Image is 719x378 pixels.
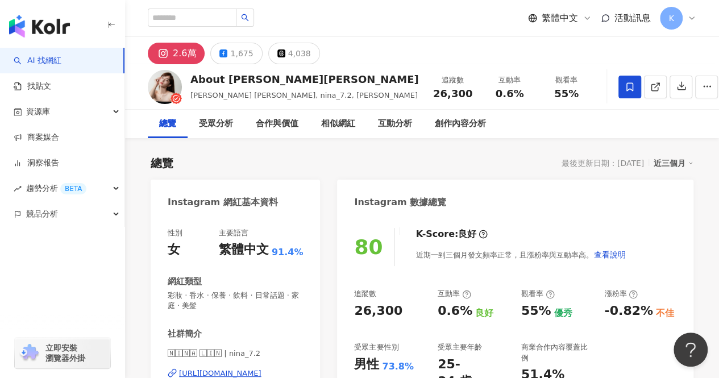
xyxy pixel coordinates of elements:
[168,228,182,238] div: 性別
[168,276,202,288] div: 網紅類型
[554,307,572,319] div: 優秀
[15,338,110,368] a: chrome extension立即安裝 瀏覽器外掛
[488,74,531,86] div: 互動率
[159,117,176,131] div: 總覽
[654,156,693,171] div: 近三個月
[668,12,674,24] span: K
[542,12,578,24] span: 繁體中文
[148,43,205,64] button: 2.6萬
[272,246,304,259] span: 91.4%
[593,243,626,266] button: 查看說明
[199,117,233,131] div: 受眾分析
[438,289,471,299] div: 互動率
[354,235,383,259] div: 80
[614,13,651,23] span: 活動訊息
[241,14,249,22] span: search
[26,99,50,124] span: 資源庫
[210,43,262,64] button: 1,675
[382,360,414,373] div: 73.8%
[230,45,253,61] div: 1,675
[521,302,551,320] div: 55%
[656,307,674,319] div: 不佳
[168,328,202,340] div: 社群簡介
[521,342,593,363] div: 商業合作內容覆蓋比例
[354,302,402,320] div: 26,300
[26,201,58,227] span: 競品分析
[168,348,303,359] span: 🄽🄸🄽🄰 🄻🄸🄽 | nina_7.2
[14,185,22,193] span: rise
[354,356,379,373] div: 男性
[14,55,61,67] a: searchAI 找網紅
[173,45,196,61] div: 2.6萬
[554,88,579,99] span: 55%
[168,241,180,259] div: 女
[378,117,412,131] div: 互動分析
[354,196,446,209] div: Instagram 數據總覽
[18,344,40,362] img: chrome extension
[14,132,59,143] a: 商案媒合
[168,196,278,209] div: Instagram 網紅基本資料
[521,289,555,299] div: 觀看率
[148,70,182,104] img: KOL Avatar
[435,117,486,131] div: 創作內容分析
[354,342,398,352] div: 受眾主要性別
[321,117,355,131] div: 相似網紅
[475,307,493,319] div: 良好
[562,159,644,168] div: 最後更新日期：[DATE]
[219,228,248,238] div: 主要語言
[151,155,173,171] div: 總覽
[415,228,488,240] div: K-Score :
[14,81,51,92] a: 找貼文
[604,289,638,299] div: 漲粉率
[438,342,482,352] div: 受眾主要年齡
[60,183,86,194] div: BETA
[190,72,419,86] div: About [PERSON_NAME][PERSON_NAME]
[496,88,524,99] span: 0.6%
[45,343,85,363] span: 立即安裝 瀏覽器外掛
[593,250,625,259] span: 查看說明
[288,45,311,61] div: 4,038
[431,74,475,86] div: 追蹤數
[438,302,472,320] div: 0.6%
[415,243,626,266] div: 近期一到三個月發文頻率正常，且漲粉率與互動率高。
[256,117,298,131] div: 合作與價值
[604,302,652,320] div: -0.82%
[168,290,303,311] span: 彩妝 · 香水 · 保養 · 飲料 · 日常話題 · 家庭 · 美髮
[458,228,476,240] div: 良好
[26,176,86,201] span: 趨勢分析
[219,241,269,259] div: 繁體中文
[674,333,708,367] iframe: Help Scout Beacon - Open
[9,15,70,38] img: logo
[268,43,320,64] button: 4,038
[545,74,588,86] div: 觀看率
[433,88,472,99] span: 26,300
[14,157,59,169] a: 洞察報告
[354,289,376,299] div: 追蹤數
[190,91,418,99] span: [PERSON_NAME] [PERSON_NAME], nina_7.2, [PERSON_NAME]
